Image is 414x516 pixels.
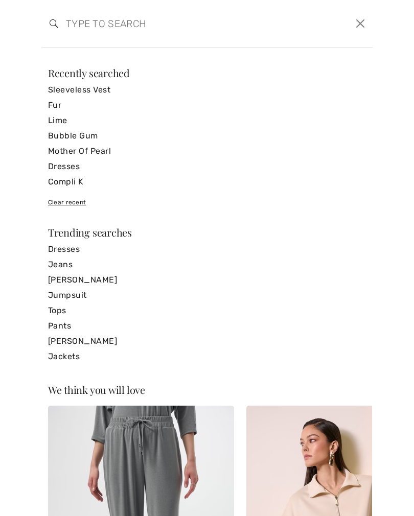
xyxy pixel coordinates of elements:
div: Clear recent [48,198,366,207]
a: [PERSON_NAME] [48,334,366,349]
div: Recently searched [48,68,366,78]
a: Sleeveless Vest [48,82,366,98]
input: TYPE TO SEARCH [58,8,285,39]
button: Close [353,15,369,32]
a: Tops [48,303,366,318]
a: [PERSON_NAME] [48,272,366,288]
a: Compli K [48,174,366,190]
a: Mother Of Pearl [48,144,366,159]
a: Jeans [48,257,366,272]
a: Pants [48,318,366,334]
div: Trending searches [48,227,366,238]
a: Dresses [48,242,366,257]
a: Bubble Gum [48,128,366,144]
img: search the website [50,19,58,28]
a: Fur [48,98,366,113]
a: Jackets [48,349,366,364]
a: Jumpsuit [48,288,366,303]
span: We think you will love [48,383,145,396]
a: Lime [48,113,366,128]
a: Dresses [48,159,366,174]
